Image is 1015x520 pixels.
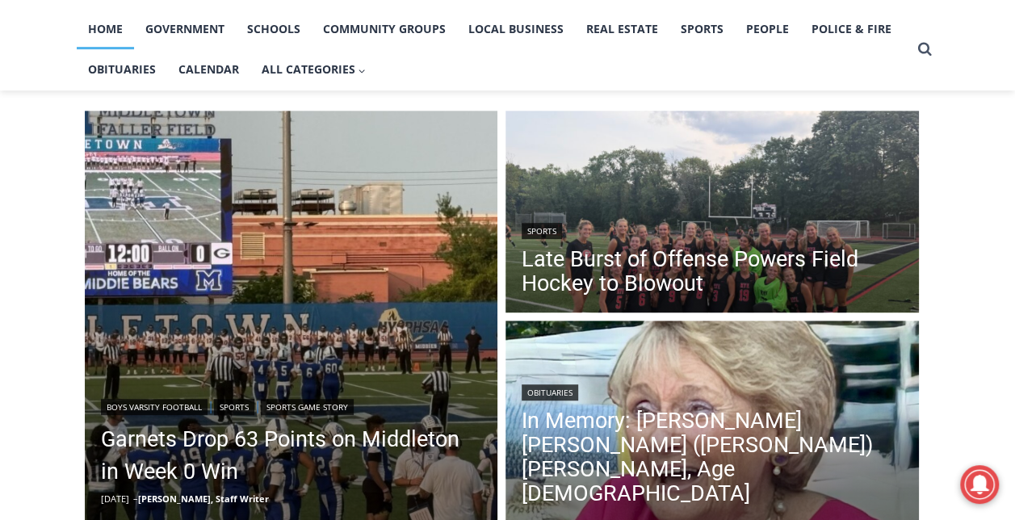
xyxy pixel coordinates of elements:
a: Boys Varsity Football [101,399,208,415]
a: Garnets Drop 63 Points on Middleton in Week 0 Win [101,423,482,488]
a: Sports [214,399,254,415]
a: Obituaries [522,384,578,400]
span: Intern @ [DOMAIN_NAME] [422,161,749,197]
time: [DATE] [101,493,129,505]
button: View Search Form [910,35,939,64]
nav: Primary Navigation [77,9,910,90]
a: Sports Game Story [261,399,354,415]
a: Police & Fire [800,9,903,49]
img: (PHOTO: The 2025 Rye Varsity Field Hockey team after their win vs Ursuline on Friday, September 5... [505,111,919,317]
a: Local Business [457,9,575,49]
a: [PERSON_NAME], Staff Writer [138,493,269,505]
a: Sports [522,223,562,239]
div: | | [101,396,482,415]
a: Home [77,9,134,49]
a: Schools [236,9,312,49]
a: Read More Late Burst of Offense Powers Field Hockey to Blowout [505,111,919,317]
a: Calendar [167,49,250,90]
a: In Memory: [PERSON_NAME] [PERSON_NAME] ([PERSON_NAME]) [PERSON_NAME], Age [DEMOGRAPHIC_DATA] [522,409,903,505]
div: "the precise, almost orchestrated movements of cutting and assembling sushi and [PERSON_NAME] mak... [166,101,237,193]
button: Child menu of All Categories [250,49,378,90]
div: "[PERSON_NAME] and I covered the [DATE] Parade, which was a really eye opening experience as I ha... [408,1,763,157]
a: People [735,9,800,49]
a: Late Burst of Offense Powers Field Hockey to Blowout [522,247,903,296]
span: Open Tues. - Sun. [PHONE_NUMBER] [5,166,158,228]
a: Intern @ [DOMAIN_NAME] [388,157,782,201]
a: Open Tues. - Sun. [PHONE_NUMBER] [1,162,162,201]
a: Government [134,9,236,49]
a: Obituaries [77,49,167,90]
a: Community Groups [312,9,457,49]
a: Sports [669,9,735,49]
span: – [133,493,138,505]
a: Real Estate [575,9,669,49]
